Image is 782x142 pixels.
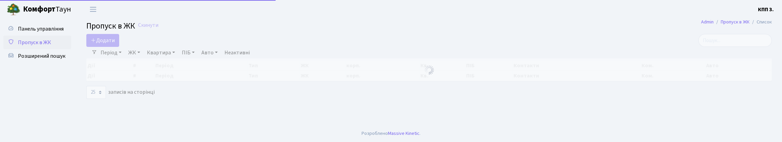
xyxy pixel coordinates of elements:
[86,34,119,47] a: Додати
[85,4,102,15] button: Переключити навігацію
[18,39,51,46] span: Пропуск в ЖК
[199,47,220,58] a: Авто
[179,47,197,58] a: ПІБ
[91,37,115,44] span: Додати
[18,52,65,60] span: Розширений пошук
[701,18,714,25] a: Admin
[3,22,71,36] a: Панель управління
[691,15,782,29] nav: breadcrumb
[698,34,772,47] input: Пошук...
[758,5,774,14] a: КПП 3.
[144,47,178,58] a: Квартира
[721,18,750,25] a: Пропуск в ЖК
[86,86,106,99] select: записів на сторінці
[86,20,135,32] span: Пропуск в ЖК
[758,6,774,13] b: КПП 3.
[424,65,435,75] img: Обробка...
[3,36,71,49] a: Пропуск в ЖК
[222,47,253,58] a: Неактивні
[362,130,420,137] div: Розроблено .
[18,25,64,33] span: Панель управління
[138,22,158,29] a: Скинути
[98,47,124,58] a: Період
[750,18,772,26] li: Список
[388,130,419,137] a: Massive Kinetic
[7,3,20,16] img: logo.png
[126,47,143,58] a: ЖК
[3,49,71,63] a: Розширений пошук
[86,86,155,99] label: записів на сторінці
[23,4,71,15] span: Таун
[23,4,56,15] b: Комфорт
